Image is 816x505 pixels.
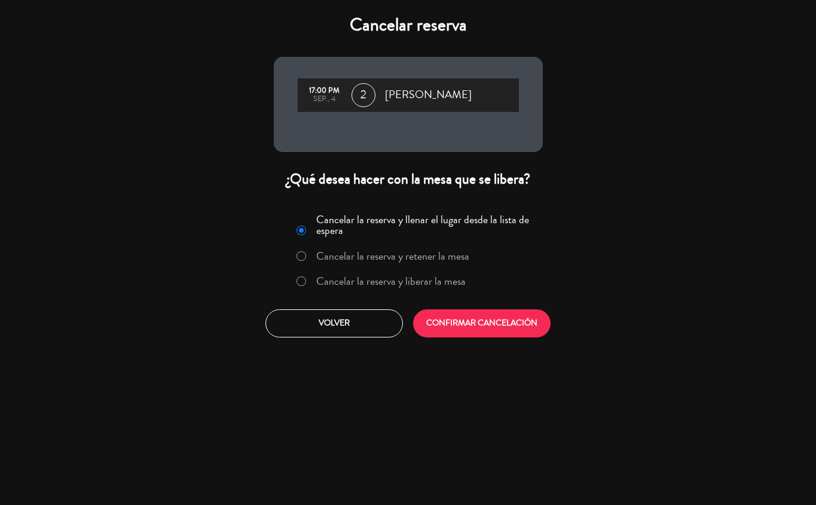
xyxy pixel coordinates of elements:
[265,309,403,337] button: Volver
[352,83,375,107] span: 2
[274,170,543,188] div: ¿Qué desea hacer con la mesa que se libera?
[385,86,472,104] span: [PERSON_NAME]
[316,251,469,261] label: Cancelar la reserva y retener la mesa
[274,14,543,36] h4: Cancelar reserva
[316,214,535,236] label: Cancelar la reserva y llenar el lugar desde la lista de espera
[316,276,466,287] label: Cancelar la reserva y liberar la mesa
[304,95,346,104] div: sep., 4
[304,87,346,95] div: 17:00 PM
[413,309,551,337] button: CONFIRMAR CANCELACIÓN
